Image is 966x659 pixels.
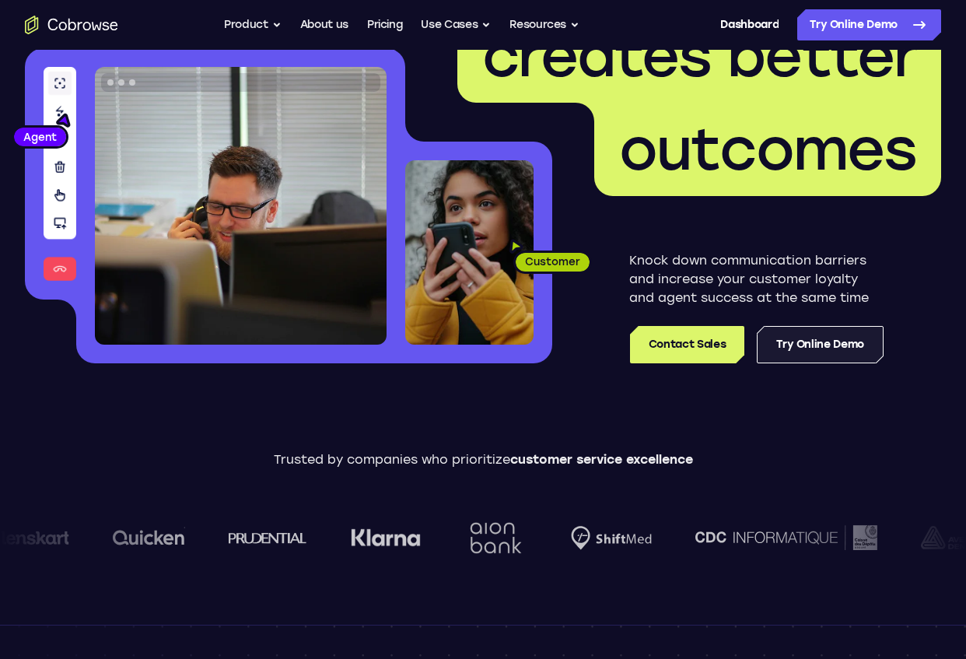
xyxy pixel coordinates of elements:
span: customer service excellence [510,452,693,467]
a: About us [300,9,348,40]
img: A customer holding their phone [405,160,534,345]
a: Contact Sales [630,326,744,363]
span: creates better [482,21,916,91]
img: Klarna [212,528,282,547]
img: Aion Bank [325,507,388,570]
a: Try Online Demo [757,326,884,363]
img: CDC Informatique [556,525,738,549]
button: Product [224,9,282,40]
img: Shiftmed [432,526,513,550]
a: Dashboard [720,9,779,40]
button: Use Cases [421,9,491,40]
button: Resources [509,9,579,40]
a: Pricing [367,9,403,40]
img: A customer support agent talking on the phone [95,67,387,345]
span: outcomes [619,114,916,184]
a: Try Online Demo [797,9,941,40]
a: Go to the home page [25,16,118,34]
p: Knock down communication barriers and increase your customer loyalty and agent success at the sam... [629,251,884,307]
